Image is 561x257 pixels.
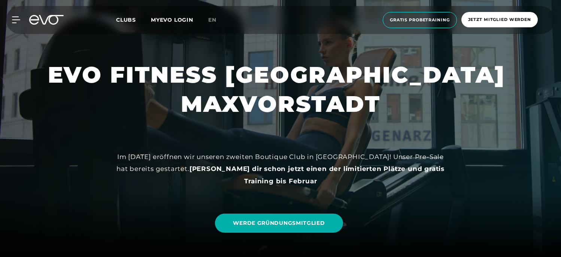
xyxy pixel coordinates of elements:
[189,165,445,184] strong: [PERSON_NAME] dir schon jetzt einen der limitierten Plätze und gratis Training bis Februar
[233,219,325,227] span: WERDE GRÜNDUNGSMITGLIED
[208,16,225,24] a: en
[380,12,459,28] a: Gratis Probetraining
[208,16,216,23] span: en
[215,214,343,233] a: WERDE GRÜNDUNGSMITGLIED
[48,60,513,119] h1: EVO FITNESS [GEOGRAPHIC_DATA] MAXVORSTADT
[116,16,136,23] span: Clubs
[390,17,450,23] span: Gratis Probetraining
[116,16,151,23] a: Clubs
[459,12,540,28] a: Jetzt Mitglied werden
[151,16,193,23] a: MYEVO LOGIN
[468,16,531,23] span: Jetzt Mitglied werden
[112,151,449,187] div: Im [DATE] eröffnen wir unseren zweiten Boutique Club in [GEOGRAPHIC_DATA]! Unser Pre-Sale hat ber...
